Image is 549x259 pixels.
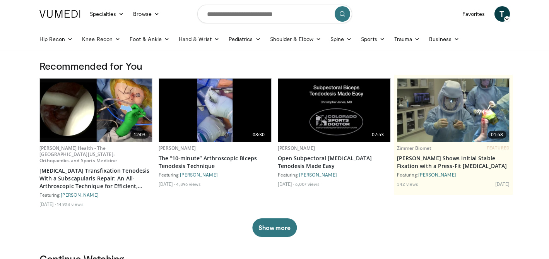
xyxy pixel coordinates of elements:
div: Featuring: [159,172,272,178]
a: 07:53 [278,79,390,142]
span: 12:03 [130,131,149,139]
a: Trauma [390,31,425,47]
a: Favorites [458,6,490,22]
li: 4,896 views [176,181,201,187]
a: Pediatrics [224,31,265,47]
a: Specialties [85,6,129,22]
a: [PERSON_NAME] [61,192,99,197]
a: Browse [128,6,164,22]
a: Hip Recon [35,31,78,47]
a: [PERSON_NAME] [180,172,218,177]
a: Zimmer Biomet [397,145,432,151]
img: a2754e7b-6a63-49f3-ab5f-5c38285fe722.620x360_q85_upscale.jpg [159,79,271,142]
a: Hand & Wrist [174,31,224,47]
a: [PERSON_NAME] [299,172,337,177]
li: 6,007 views [295,181,320,187]
a: Sports [356,31,390,47]
button: Show more [252,218,297,237]
a: [PERSON_NAME] [418,172,456,177]
img: VuMedi Logo [39,10,80,18]
li: [DATE] [159,181,175,187]
a: [PERSON_NAME] Health - The [GEOGRAPHIC_DATA][US_STATE]: Orthopaedics and Sports Medicine [39,145,117,164]
div: Featuring: [39,192,152,198]
a: T [494,6,510,22]
a: Open Subpectoral [MEDICAL_DATA] Tenodesis Made Easy [278,154,391,170]
a: 12:03 [40,79,152,142]
a: 01:58 [397,79,510,142]
a: The “10-minute” Arthroscopic Biceps Tenodesis Technique [159,154,272,170]
div: Featuring: [397,172,510,178]
span: 07:53 [369,131,387,139]
img: 46648d68-e03f-4bae-a53a-d0b161c86e44.620x360_q85_upscale.jpg [40,79,152,142]
img: 876c723a-9eb5-4ebf-a363-efac586748a3.620x360_q85_upscale.jpg [278,79,390,142]
li: 14,928 views [57,201,83,207]
span: 01:58 [488,131,506,139]
a: [MEDICAL_DATA] Transfixation Tenodesis With a Subscapularis Repair: An All-Arthroscopic Technique... [39,167,152,190]
input: Search topics, interventions [197,5,352,23]
a: Knee Recon [77,31,125,47]
span: FEATURED [487,145,510,151]
li: [DATE] [495,181,510,187]
div: Featuring: [278,172,391,178]
a: Spine [326,31,356,47]
a: Shoulder & Elbow [265,31,326,47]
a: [PERSON_NAME] [159,145,196,151]
a: Foot & Ankle [125,31,174,47]
a: [PERSON_NAME] [278,145,315,151]
h3: Recommended for You [39,60,510,72]
li: 342 views [397,181,419,187]
a: 08:30 [159,79,271,142]
img: 6bc46ad6-b634-4876-a934-24d4e08d5fac.620x360_q85_upscale.jpg [397,79,510,142]
li: [DATE] [278,181,294,187]
li: [DATE] [39,201,56,207]
span: 08:30 [250,131,268,139]
a: Business [424,31,464,47]
a: [PERSON_NAME] Shows Initial Stable Fixation with a Press-Fit [MEDICAL_DATA] [397,154,510,170]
